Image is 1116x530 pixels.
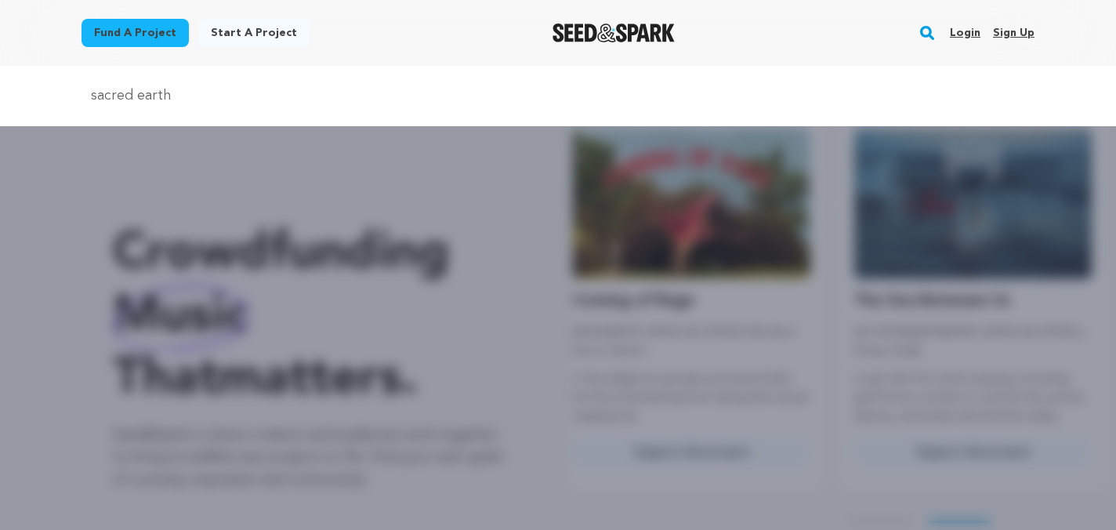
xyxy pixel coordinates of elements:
[82,85,1034,107] input: Search
[198,19,310,47] a: Start a project
[993,20,1034,45] a: Sign up
[553,24,676,42] img: Seed&Spark Logo Dark Mode
[950,20,980,45] a: Login
[553,24,676,42] a: Seed&Spark Homepage
[82,19,189,47] a: Fund a project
